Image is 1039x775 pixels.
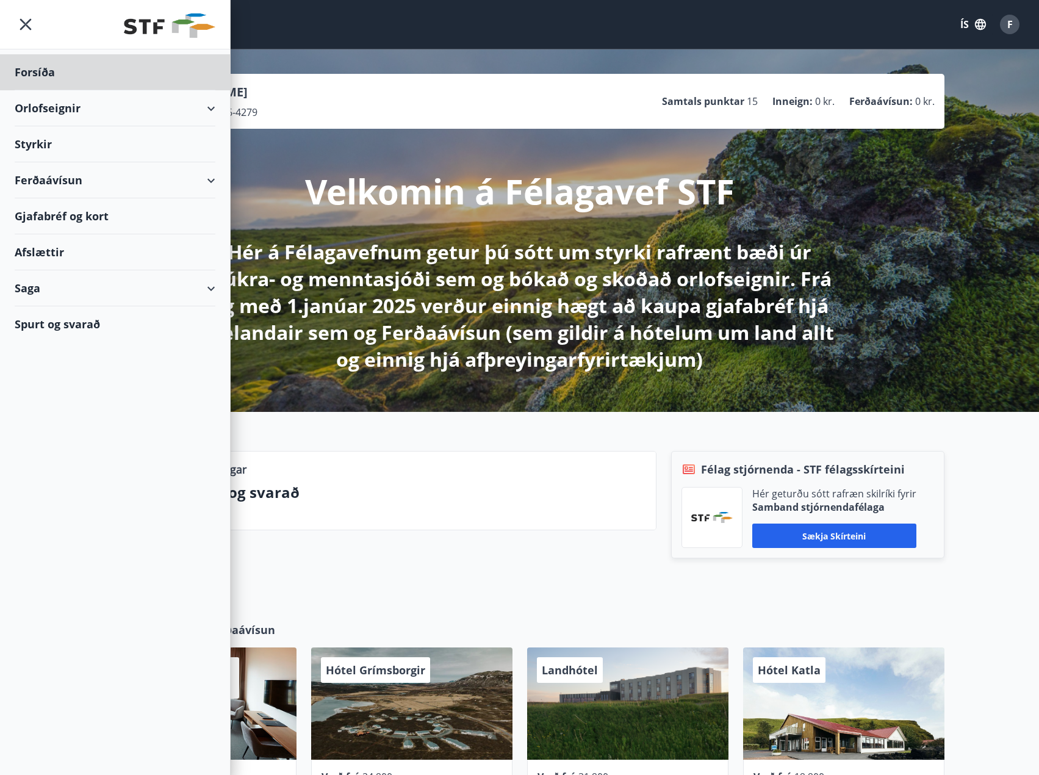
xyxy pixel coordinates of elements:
p: Samband stjórnendafélaga [752,500,916,514]
p: Hér geturðu sótt rafræn skilríki fyrir [752,487,916,500]
div: Saga [15,270,215,306]
button: Sækja skírteini [752,524,916,548]
span: Landhótel [542,663,598,677]
span: Hótel Grímsborgir [326,663,425,677]
p: Samtals punktar [662,95,744,108]
span: Hótel Katla [758,663,821,677]
span: 15 [747,95,758,108]
span: Félag stjórnenda - STF félagsskírteini [701,461,905,477]
button: menu [15,13,37,35]
div: Forsíða [15,54,215,90]
img: union_logo [124,13,215,38]
button: F [995,10,1024,39]
div: Spurt og svarað [15,306,215,342]
span: F [1007,18,1013,31]
div: Gjafabréf og kort [15,198,215,234]
div: Styrkir [15,126,215,162]
span: 0 kr. [915,95,935,108]
span: 0 kr. [815,95,835,108]
p: Velkomin á Félagavef STF [305,168,735,214]
div: Afslættir [15,234,215,270]
p: Spurt og svarað [185,482,646,503]
button: ÍS [954,13,993,35]
p: Upplýsingar [185,461,246,477]
p: Inneign : [772,95,813,108]
div: Orlofseignir [15,90,215,126]
div: Ferðaávísun [15,162,215,198]
img: vjCaq2fThgY3EUYqSgpjEiBg6WP39ov69hlhuPVN.png [691,512,733,523]
p: Ferðaávísun : [849,95,913,108]
p: Hér á Félagavefnum getur þú sótt um styrki rafrænt bæði úr sjúkra- og menntasjóði sem og bókað og... [198,239,842,373]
